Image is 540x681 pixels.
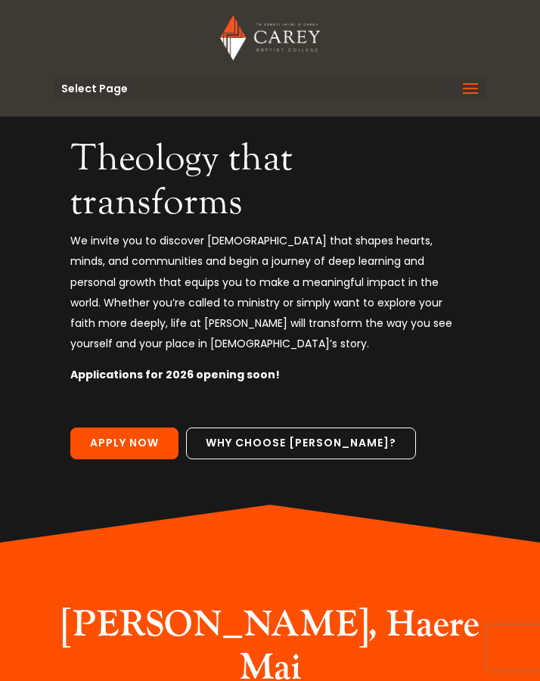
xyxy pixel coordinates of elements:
img: Carey Baptist College [220,15,319,61]
strong: Applications for 2026 opening soon! [70,367,280,382]
a: Apply Now [70,428,178,459]
a: Why choose [PERSON_NAME]? [186,428,416,459]
h2: Theology that transforms [70,136,470,231]
p: We invite you to discover [DEMOGRAPHIC_DATA] that shapes hearts, minds, and communities and begin... [70,231,470,365]
span: Select Page [61,83,128,94]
